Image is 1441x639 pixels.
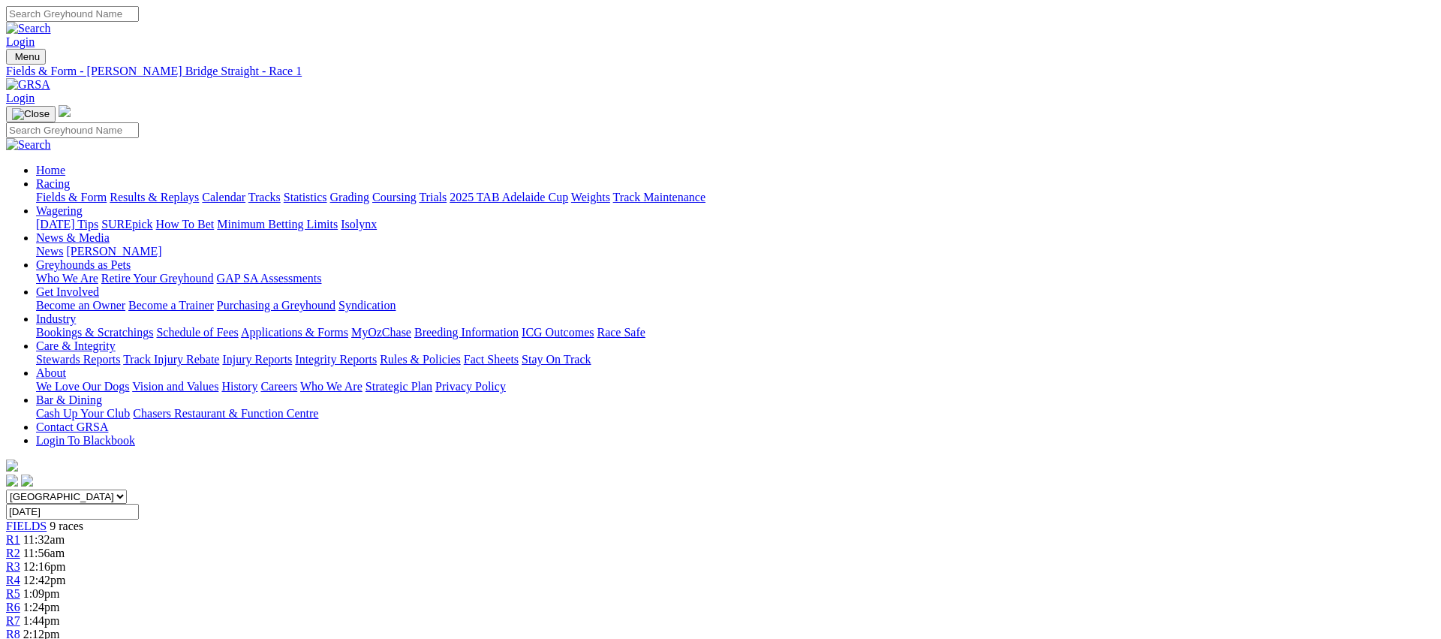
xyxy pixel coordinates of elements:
[156,218,215,231] a: How To Bet
[36,326,153,339] a: Bookings & Scratchings
[23,574,66,586] span: 12:42pm
[222,353,292,366] a: Injury Reports
[419,191,447,203] a: Trials
[36,285,99,298] a: Get Involved
[6,504,139,520] input: Select date
[6,614,20,627] a: R7
[6,520,47,532] a: FIELDS
[202,191,245,203] a: Calendar
[6,574,20,586] span: R4
[522,353,591,366] a: Stay On Track
[6,601,20,613] a: R6
[260,380,297,393] a: Careers
[295,353,377,366] a: Integrity Reports
[36,204,83,217] a: Wagering
[36,407,1435,420] div: Bar & Dining
[36,393,102,406] a: Bar & Dining
[351,326,411,339] a: MyOzChase
[366,380,432,393] a: Strategic Plan
[101,218,152,231] a: SUREpick
[36,299,125,312] a: Become an Owner
[23,547,65,559] span: 11:56am
[15,51,40,62] span: Menu
[36,380,129,393] a: We Love Our Dogs
[217,272,322,285] a: GAP SA Assessments
[23,614,60,627] span: 1:44pm
[36,191,107,203] a: Fields & Form
[284,191,327,203] a: Statistics
[36,231,110,244] a: News & Media
[613,191,705,203] a: Track Maintenance
[372,191,417,203] a: Coursing
[6,547,20,559] a: R2
[6,78,50,92] img: GRSA
[128,299,214,312] a: Become a Trainer
[338,299,396,312] a: Syndication
[300,380,363,393] a: Who We Are
[21,475,33,487] img: twitter.svg
[12,108,50,120] img: Close
[571,191,610,203] a: Weights
[36,218,98,231] a: [DATE] Tips
[36,191,1435,204] div: Racing
[36,312,76,325] a: Industry
[59,105,71,117] img: logo-grsa-white.png
[6,560,20,573] a: R3
[36,272,98,285] a: Who We Are
[435,380,506,393] a: Privacy Policy
[23,533,65,546] span: 11:32am
[133,407,318,420] a: Chasers Restaurant & Function Centre
[6,35,35,48] a: Login
[414,326,519,339] a: Breeding Information
[36,353,1435,366] div: Care & Integrity
[36,339,116,352] a: Care & Integrity
[123,353,219,366] a: Track Injury Rebate
[6,22,51,35] img: Search
[66,245,161,258] a: [PERSON_NAME]
[36,177,70,190] a: Racing
[341,218,377,231] a: Isolynx
[221,380,257,393] a: History
[248,191,281,203] a: Tracks
[36,164,65,176] a: Home
[6,533,20,546] a: R1
[217,218,338,231] a: Minimum Betting Limits
[6,138,51,152] img: Search
[6,106,56,122] button: Toggle navigation
[23,601,60,613] span: 1:24pm
[36,380,1435,393] div: About
[36,420,108,433] a: Contact GRSA
[50,520,83,532] span: 9 races
[36,366,66,379] a: About
[36,272,1435,285] div: Greyhounds as Pets
[6,6,139,22] input: Search
[217,299,335,312] a: Purchasing a Greyhound
[36,434,135,447] a: Login To Blackbook
[6,49,46,65] button: Toggle navigation
[23,560,66,573] span: 12:16pm
[36,326,1435,339] div: Industry
[36,245,63,258] a: News
[6,460,18,472] img: logo-grsa-white.png
[6,92,35,104] a: Login
[6,587,20,600] a: R5
[450,191,568,203] a: 2025 TAB Adelaide Cup
[380,353,461,366] a: Rules & Policies
[597,326,645,339] a: Race Safe
[36,218,1435,231] div: Wagering
[36,245,1435,258] div: News & Media
[36,299,1435,312] div: Get Involved
[464,353,519,366] a: Fact Sheets
[6,65,1435,78] a: Fields & Form - [PERSON_NAME] Bridge Straight - Race 1
[36,258,131,271] a: Greyhounds as Pets
[522,326,594,339] a: ICG Outcomes
[36,407,130,420] a: Cash Up Your Club
[132,380,218,393] a: Vision and Values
